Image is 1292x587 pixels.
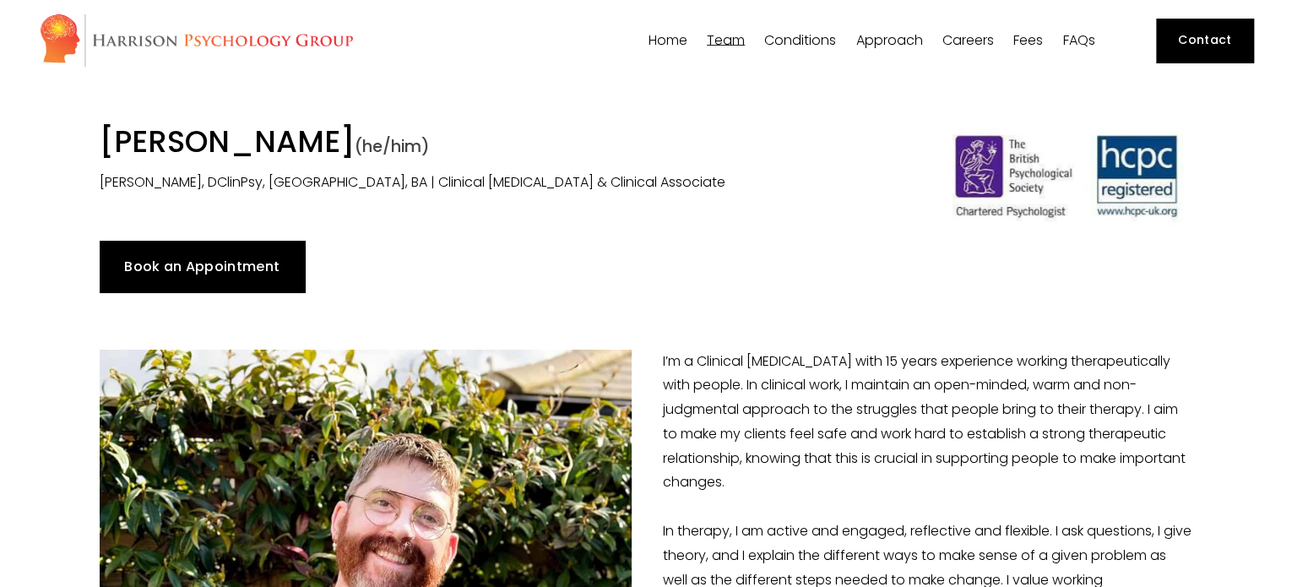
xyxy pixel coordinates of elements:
a: folder dropdown [707,32,745,48]
span: Team [707,34,745,47]
span: (he/him) [355,135,430,158]
a: Careers [942,32,994,48]
a: Fees [1013,32,1043,48]
a: Contact [1156,19,1253,63]
p: [PERSON_NAME], DClinPsy, [GEOGRAPHIC_DATA], BA | Clinical [MEDICAL_DATA] & Clinical Associate [100,171,912,195]
h1: [PERSON_NAME] [100,123,912,166]
a: Home [648,32,687,48]
img: Harrison Psychology Group [39,13,354,68]
span: Conditions [764,34,836,47]
span: Approach [855,34,922,47]
a: FAQs [1062,32,1094,48]
a: Book an Appointment [100,241,305,291]
a: folder dropdown [764,32,836,48]
a: folder dropdown [855,32,922,48]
